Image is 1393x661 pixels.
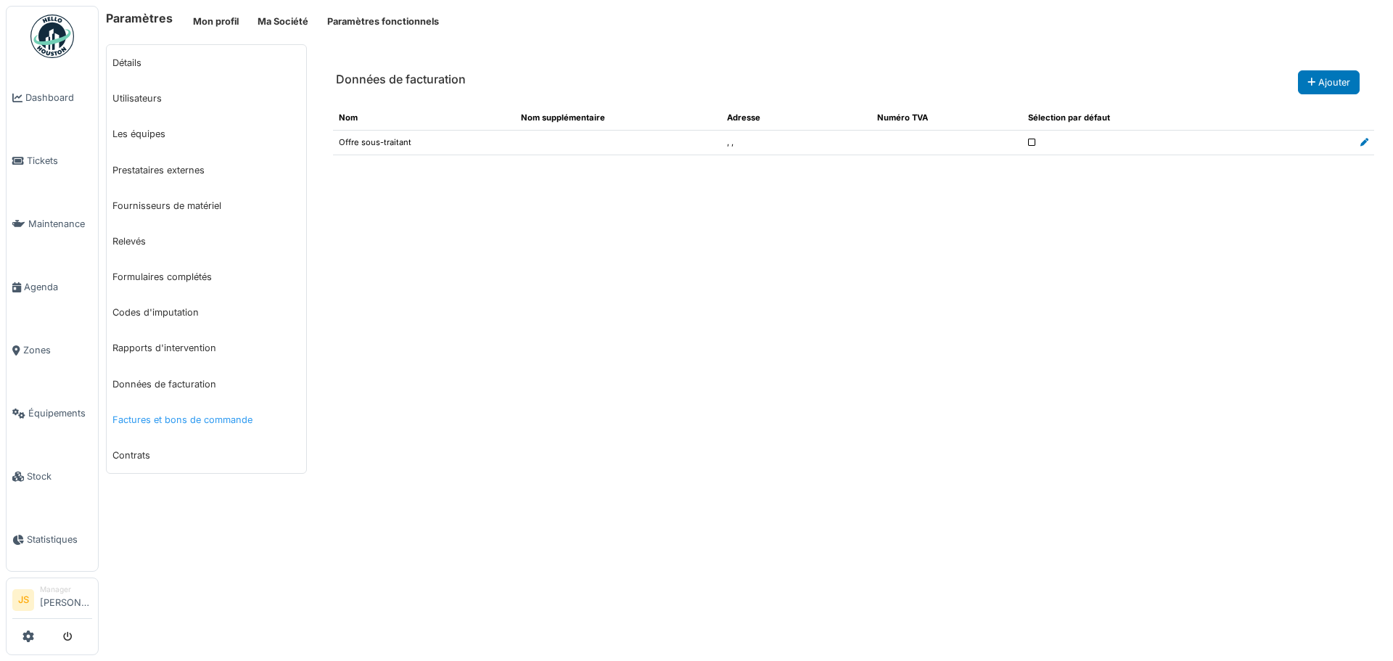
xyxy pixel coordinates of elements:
[721,130,871,155] td: , ,
[7,66,98,129] a: Dashboard
[23,343,92,357] span: Zones
[25,91,92,104] span: Dashboard
[28,406,92,420] span: Équipements
[107,438,306,473] a: Contrats
[107,366,306,402] a: Données de facturation
[107,188,306,223] a: Fournisseurs de matériel
[107,45,306,81] a: Détails
[1298,70,1360,94] button: Ajouter
[248,9,318,33] button: Ma Société
[336,73,466,86] h6: Données de facturation
[107,152,306,188] a: Prestataires externes
[27,154,92,168] span: Tickets
[40,584,92,615] li: [PERSON_NAME]
[107,223,306,259] a: Relevés
[1022,106,1224,130] th: Sélection par défaut
[107,330,306,366] a: Rapports d'intervention
[30,15,74,58] img: Badge_color-CXgf-gQk.svg
[7,129,98,192] a: Tickets
[7,255,98,319] a: Agenda
[318,9,448,33] button: Paramètres fonctionnels
[24,280,92,294] span: Agenda
[12,589,34,611] li: JS
[40,584,92,595] div: Manager
[107,402,306,438] a: Factures et bons de commande
[107,295,306,330] a: Codes d'imputation
[515,106,722,130] th: Nom supplémentaire
[333,106,514,130] th: Nom
[721,106,871,130] th: Adresse
[333,130,514,155] td: Offre sous-traitant
[7,192,98,255] a: Maintenance
[107,81,306,116] a: Utilisateurs
[27,533,92,546] span: Statistiques
[7,382,98,445] a: Équipements
[184,9,248,33] button: Mon profil
[27,469,92,483] span: Stock
[107,116,306,152] a: Les équipes
[12,584,92,619] a: JS Manager[PERSON_NAME]
[107,259,306,295] a: Formulaires complétés
[871,106,1022,130] th: Numéro TVA
[7,508,98,571] a: Statistiques
[7,319,98,382] a: Zones
[7,445,98,508] a: Stock
[106,12,173,25] h6: Paramètres
[28,217,92,231] span: Maintenance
